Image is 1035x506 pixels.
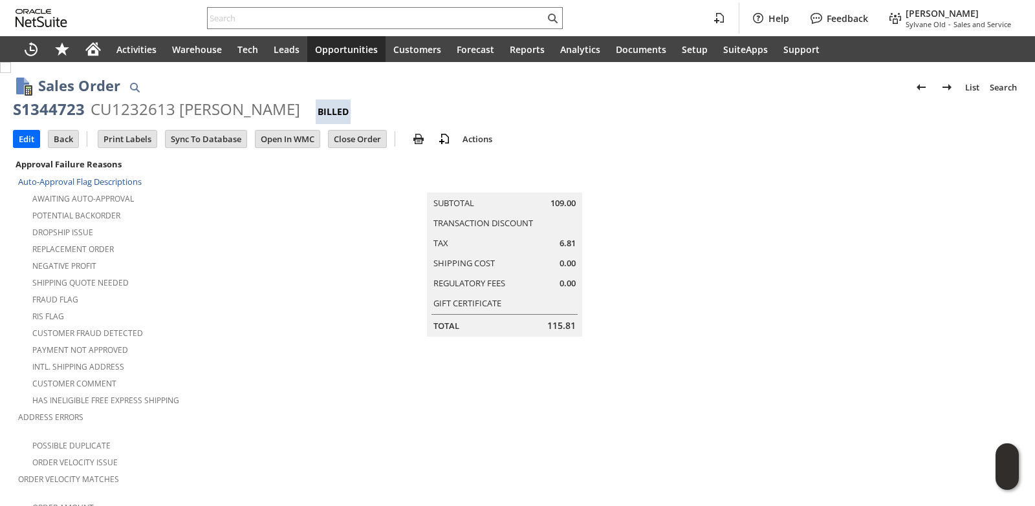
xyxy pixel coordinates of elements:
span: 0.00 [560,257,576,269]
a: Auto-Approval Flag Descriptions [18,176,142,187]
span: Tech [237,43,258,56]
a: Negative Profit [32,260,96,271]
a: Address Errors [18,412,83,423]
a: Possible Duplicate [32,440,111,451]
svg: Shortcuts [54,41,70,57]
a: Setup [674,36,715,62]
input: Back [49,131,78,147]
a: Documents [608,36,674,62]
input: Open In WMC [256,131,320,147]
a: Recent Records [16,36,47,62]
a: Shipping Quote Needed [32,277,129,288]
span: [PERSON_NAME] [906,7,979,19]
input: Close Order [329,131,386,147]
a: Total [433,320,459,332]
a: Transaction Discount [433,217,533,229]
img: Quick Find [127,79,142,95]
a: Potential Backorder [32,210,120,221]
h1: Sales Order [38,75,120,96]
label: Feedback [827,12,868,25]
a: Actions [457,133,497,145]
span: Oracle Guided Learning Widget. To move around, please hold and drag [996,467,1019,490]
span: Opportunities [315,43,378,56]
img: print.svg [411,131,426,147]
input: Print Labels [98,131,157,147]
a: Customer Comment [32,378,116,389]
a: Awaiting Auto-Approval [32,193,134,204]
a: Has Ineligible Free Express Shipping [32,395,179,406]
a: Tax [433,237,448,249]
a: Payment not approved [32,344,128,355]
a: Opportunities [307,36,386,62]
span: Reports [510,43,545,56]
svg: Recent Records [23,41,39,57]
img: Previous [913,79,929,95]
input: Search [208,10,545,26]
svg: logo [16,9,67,27]
img: add-record.svg [437,131,452,147]
a: Customer Fraud Detected [32,328,143,339]
svg: Home [85,41,101,57]
span: 6.81 [560,237,576,249]
div: Shortcuts [47,36,78,62]
span: Warehouse [172,43,222,56]
span: Setup [682,43,708,56]
span: Support [783,43,820,56]
a: Search [985,77,1022,98]
a: Forecast [449,36,502,62]
a: Reports [502,36,552,62]
a: Intl. Shipping Address [32,361,124,372]
caption: Summary [427,172,582,193]
a: Shipping Cost [433,257,495,269]
span: - [948,19,951,29]
a: Order Velocity Matches [18,474,119,485]
span: 0.00 [560,277,576,290]
label: Help [768,12,789,25]
img: Next [939,79,955,95]
span: Customers [393,43,441,56]
span: Sylvane Old [906,19,946,29]
span: 109.00 [550,197,576,209]
input: Edit [14,131,39,147]
a: Analytics [552,36,608,62]
input: Sync To Database [166,131,246,147]
span: Leads [274,43,300,56]
a: Customers [386,36,449,62]
span: Forecast [457,43,494,56]
a: Home [78,36,109,62]
span: SuiteApps [723,43,768,56]
a: Gift Certificate [433,297,501,309]
a: Tech [230,36,266,62]
span: Sales and Service [953,19,1011,29]
div: CU1232613 [PERSON_NAME] [91,99,300,120]
a: Warehouse [164,36,230,62]
a: List [960,77,985,98]
a: Leads [266,36,307,62]
a: RIS flag [32,311,64,322]
a: Dropship Issue [32,227,93,238]
a: Support [776,36,827,62]
span: Analytics [560,43,600,56]
a: Activities [109,36,164,62]
span: Activities [116,43,157,56]
a: Subtotal [433,197,474,209]
div: S1344723 [13,99,85,120]
a: Fraud Flag [32,294,78,305]
span: 115.81 [547,319,576,332]
a: Regulatory Fees [433,277,505,289]
div: Approval Failure Reasons [13,156,344,173]
a: Order Velocity Issue [32,457,118,468]
div: Billed [316,100,351,124]
iframe: Click here to launch Oracle Guided Learning Help Panel [996,443,1019,490]
span: Documents [616,43,666,56]
svg: Search [545,10,560,26]
a: Replacement Order [32,244,114,255]
a: SuiteApps [715,36,776,62]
